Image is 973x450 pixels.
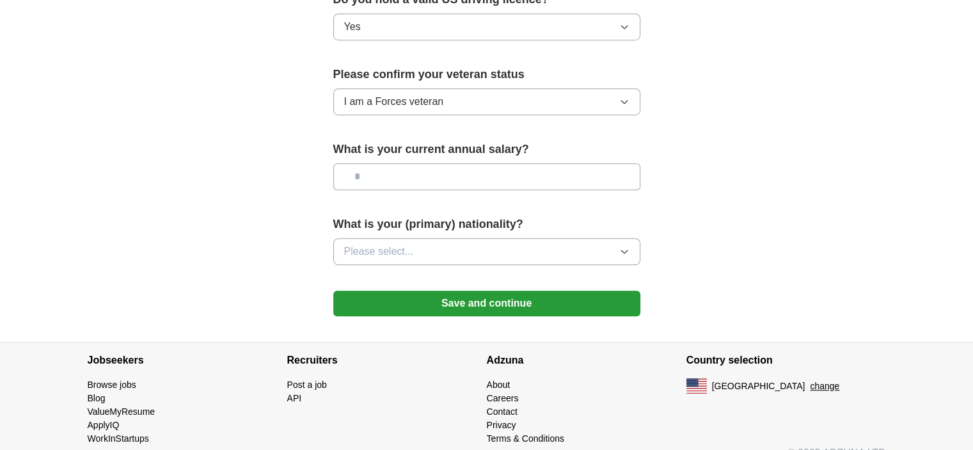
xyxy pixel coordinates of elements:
h4: Country selection [686,342,886,378]
button: I am a Forces veteran [333,88,640,115]
a: Terms & Conditions [487,433,564,444]
a: Careers [487,393,519,403]
span: Yes [344,19,361,35]
span: Please select... [344,244,414,259]
button: change [810,380,839,393]
a: ApplyIQ [88,420,120,430]
a: Browse jobs [88,380,136,390]
a: ValueMyResume [88,406,155,417]
span: I am a Forces veteran [344,94,444,109]
a: About [487,380,510,390]
span: [GEOGRAPHIC_DATA] [712,380,805,393]
a: Contact [487,406,518,417]
a: WorkInStartups [88,433,149,444]
label: What is your (primary) nationality? [333,216,640,233]
button: Save and continue [333,291,640,316]
label: Please confirm your veteran status [333,66,640,83]
label: What is your current annual salary? [333,141,640,158]
a: Post a job [287,380,327,390]
a: Blog [88,393,106,403]
button: Yes [333,13,640,40]
button: Please select... [333,238,640,265]
img: US flag [686,378,707,394]
a: API [287,393,302,403]
a: Privacy [487,420,516,430]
